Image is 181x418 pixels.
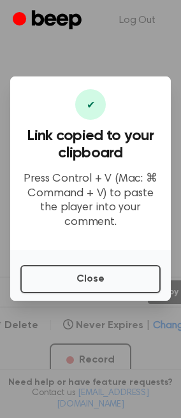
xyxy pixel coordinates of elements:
[106,5,168,36] a: Log Out
[20,172,161,229] p: Press Control + V (Mac: ⌘ Command + V) to paste the player into your comment.
[75,89,106,120] div: ✔
[20,127,161,162] h3: Link copied to your clipboard
[20,265,161,293] button: Close
[13,8,85,33] a: Beep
